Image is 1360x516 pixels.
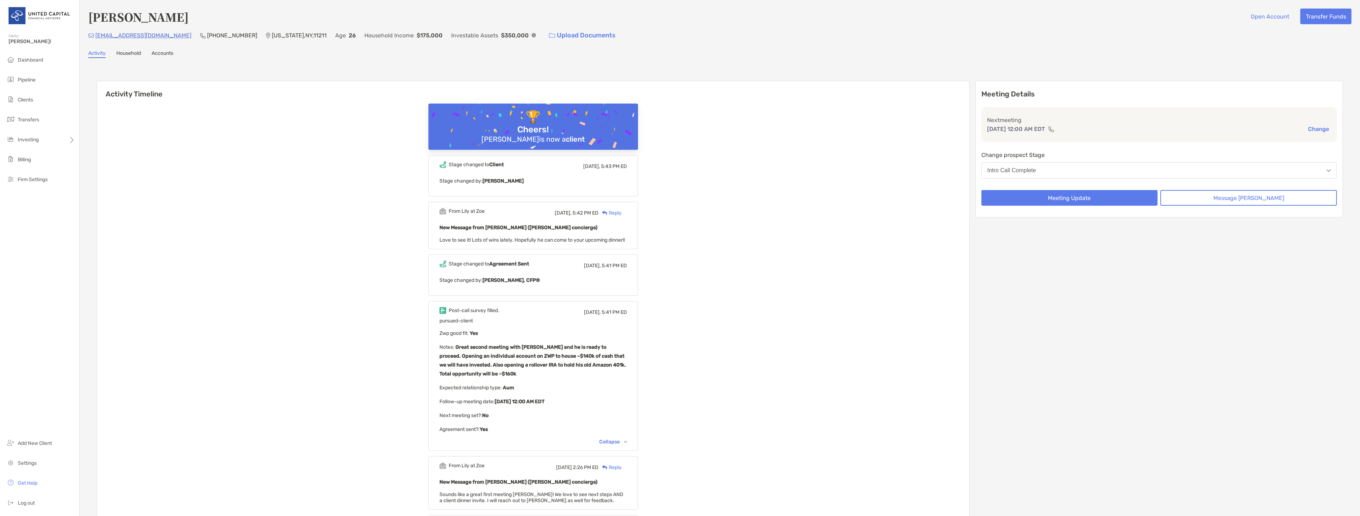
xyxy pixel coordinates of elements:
[18,480,37,486] span: Get Help
[479,135,588,143] div: [PERSON_NAME] is now a
[602,211,607,215] img: Reply icon
[439,318,473,324] span: pursued-client
[502,385,514,391] b: Aum
[18,117,39,123] span: Transfers
[428,104,638,165] img: Confetti
[549,33,555,38] img: button icon
[6,498,15,507] img: logout icon
[88,50,106,58] a: Activity
[6,115,15,123] img: transfers icon
[602,309,627,315] span: 5:41 PM ED
[599,439,627,445] div: Collapse
[18,440,52,446] span: Add New Client
[439,491,623,504] span: Sounds like a great first meeting [PERSON_NAME]! We love to see next steps AND a client dinner in...
[18,177,48,183] span: Firm Settings
[439,177,627,185] p: Stage changed by:
[583,163,600,169] span: [DATE],
[439,397,627,406] p: Follow-up meeting date :
[18,500,35,506] span: Log out
[439,276,627,285] p: Stage changed by:
[9,3,71,28] img: United Capital Logo
[417,31,443,40] p: $175,000
[18,57,43,63] span: Dashboard
[480,426,488,432] b: Yes
[449,208,485,214] div: From Lily at Zoe
[566,135,585,143] b: client
[544,28,620,43] a: Upload Documents
[981,190,1158,206] button: Meeting Update
[601,163,627,169] span: 5:43 PM ED
[439,344,626,377] b: Great second meeting with [PERSON_NAME] and he is ready to proceed. Opening an individual account...
[483,277,540,283] b: [PERSON_NAME], CFP®
[495,399,544,405] b: [DATE] 12:00 AM EDT
[18,97,33,103] span: Clients
[573,464,599,470] span: 2:26 PM ED
[1327,169,1331,172] img: Open dropdown arrow
[449,463,485,469] div: From Lily at Zoe
[1048,126,1054,132] img: communication type
[1306,125,1331,133] button: Change
[18,77,36,83] span: Pipeline
[451,31,498,40] p: Investable Assets
[439,260,446,267] img: Event icon
[18,137,39,143] span: Investing
[6,175,15,183] img: firm-settings icon
[88,33,94,38] img: Email Icon
[364,31,414,40] p: Household Income
[482,412,489,418] b: No
[272,31,327,40] p: [US_STATE] , NY , 11211
[981,151,1337,159] p: Change prospect Stage
[439,343,627,378] p: Notes :
[439,225,597,231] b: New Message from [PERSON_NAME] ([PERSON_NAME] concierge)
[95,31,191,40] p: [EMAIL_ADDRESS][DOMAIN_NAME]
[6,478,15,487] img: get-help icon
[335,31,346,40] p: Age
[987,125,1045,133] p: [DATE] 12:00 AM EDT
[449,307,499,314] div: Post-call survey filled.
[439,411,627,420] p: Next meeting set? :
[449,261,529,267] div: Stage changed to
[599,464,622,471] div: Reply
[439,237,625,243] span: Love to see it! Lots of wins lately. Hopefully he can come to your upcoming dinner!!
[439,307,446,314] img: Event icon
[483,178,524,184] b: [PERSON_NAME]
[515,125,552,135] div: Cheers!
[116,50,141,58] a: Household
[602,263,627,269] span: 5:41 PM ED
[18,460,37,466] span: Settings
[97,81,969,98] h6: Activity Timeline
[449,162,504,168] div: Stage changed to
[439,329,627,338] p: Zwp good fit :
[439,161,446,168] img: Event icon
[532,33,536,37] img: Info Icon
[6,135,15,143] img: investing icon
[439,462,446,469] img: Event icon
[555,210,571,216] span: [DATE],
[207,31,257,40] p: [PHONE_NUMBER]
[987,167,1036,174] div: Intro Call Complete
[1160,190,1337,206] button: Message [PERSON_NAME]
[981,162,1337,179] button: Intro Call Complete
[6,155,15,163] img: billing icon
[573,210,599,216] span: 5:42 PM ED
[88,9,189,25] h4: [PERSON_NAME]
[349,31,356,40] p: 26
[602,465,607,470] img: Reply icon
[584,263,601,269] span: [DATE],
[439,425,627,434] p: Agreement sent? :
[489,261,529,267] b: Agreement Sent
[152,50,173,58] a: Accounts
[469,330,478,336] b: Yes
[439,479,597,485] b: New Message from [PERSON_NAME] ([PERSON_NAME] concierge)
[489,162,504,168] b: Client
[6,75,15,84] img: pipeline icon
[6,438,15,447] img: add_new_client icon
[981,90,1337,99] p: Meeting Details
[18,157,31,163] span: Billing
[556,464,572,470] span: [DATE]
[987,116,1332,125] p: Next meeting
[6,95,15,104] img: clients icon
[599,209,622,217] div: Reply
[439,208,446,215] img: Event icon
[6,458,15,467] img: settings icon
